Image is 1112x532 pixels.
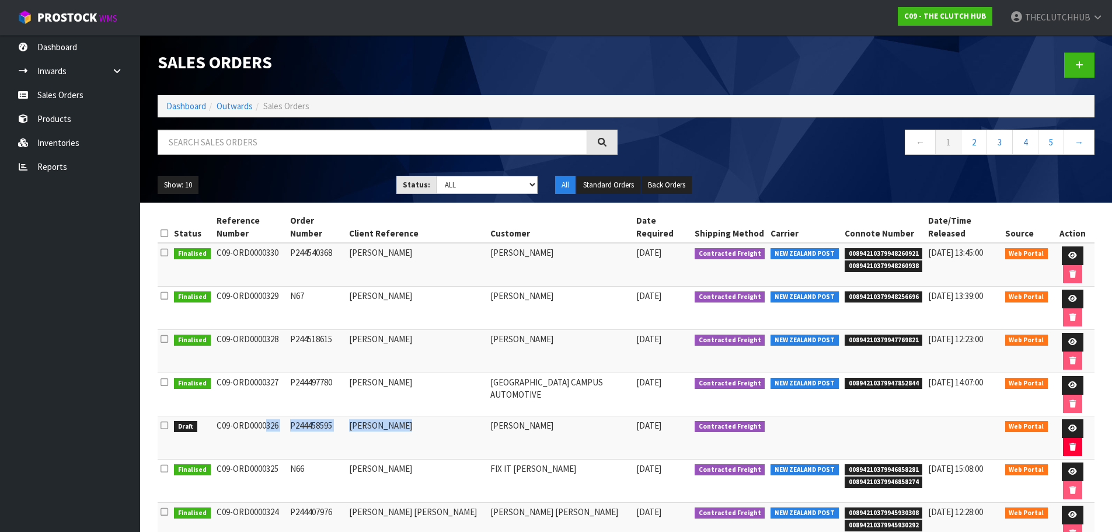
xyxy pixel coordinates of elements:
[1005,378,1048,390] span: Web Portal
[287,243,346,287] td: P244540368
[1038,130,1064,155] a: 5
[771,248,839,260] span: NEW ZEALAND POST
[845,464,923,476] span: 00894210379946858281
[214,373,287,416] td: C09-ORD0000327
[99,13,117,24] small: WMS
[287,460,346,503] td: N66
[695,291,765,303] span: Contracted Freight
[695,464,765,476] span: Contracted Freight
[346,460,488,503] td: [PERSON_NAME]
[555,176,576,194] button: All
[158,130,587,155] input: Search sales orders
[214,211,287,243] th: Reference Number
[771,291,839,303] span: NEW ZEALAND POST
[636,247,661,258] span: [DATE]
[174,464,211,476] span: Finalised
[18,10,32,25] img: cube-alt.png
[214,287,287,330] td: C09-ORD0000329
[695,421,765,433] span: Contracted Freight
[487,373,633,416] td: [GEOGRAPHIC_DATA] CAMPUS AUTOMOTIVE
[845,291,923,303] span: 00894210379948256696
[1012,130,1038,155] a: 4
[636,290,661,301] span: [DATE]
[174,248,211,260] span: Finalised
[845,260,923,272] span: 00894210379948260938
[925,211,1002,243] th: Date/Time Released
[1005,464,1048,476] span: Web Portal
[214,243,287,287] td: C09-ORD0000330
[642,176,692,194] button: Back Orders
[158,176,198,194] button: Show: 10
[487,243,633,287] td: [PERSON_NAME]
[636,377,661,388] span: [DATE]
[695,378,765,390] span: Contracted Freight
[1005,335,1048,346] span: Web Portal
[487,460,633,503] td: FIX IT [PERSON_NAME]
[346,211,488,243] th: Client Reference
[217,100,253,112] a: Outwards
[1005,248,1048,260] span: Web Portal
[287,373,346,416] td: P244497780
[636,420,661,431] span: [DATE]
[771,335,839,346] span: NEW ZEALAND POST
[263,100,309,112] span: Sales Orders
[1002,211,1051,243] th: Source
[905,130,936,155] a: ←
[928,247,983,258] span: [DATE] 13:45:00
[636,463,661,474] span: [DATE]
[346,287,488,330] td: [PERSON_NAME]
[487,330,633,373] td: [PERSON_NAME]
[158,53,618,72] h1: Sales Orders
[287,330,346,373] td: P244518615
[174,507,211,519] span: Finalised
[692,211,768,243] th: Shipping Method
[487,416,633,460] td: [PERSON_NAME]
[636,506,661,517] span: [DATE]
[1051,211,1094,243] th: Action
[287,416,346,460] td: P244458595
[928,463,983,474] span: [DATE] 15:08:00
[1005,421,1048,433] span: Web Portal
[928,377,983,388] span: [DATE] 14:07:00
[845,477,923,488] span: 00894210379946858274
[174,378,211,390] span: Finalised
[214,416,287,460] td: C09-ORD0000326
[346,373,488,416] td: [PERSON_NAME]
[768,211,842,243] th: Carrier
[487,211,633,243] th: Customer
[928,333,983,345] span: [DATE] 12:23:00
[928,506,983,517] span: [DATE] 12:28:00
[845,507,923,519] span: 00894210379945930308
[845,378,923,390] span: 00894210379947852844
[695,335,765,346] span: Contracted Freight
[961,130,987,155] a: 2
[577,176,640,194] button: Standard Orders
[842,211,926,243] th: Connote Number
[904,11,986,21] strong: C09 - THE CLUTCH HUB
[695,507,765,519] span: Contracted Freight
[403,180,430,190] strong: Status:
[214,330,287,373] td: C09-ORD0000328
[174,335,211,346] span: Finalised
[166,100,206,112] a: Dashboard
[487,287,633,330] td: [PERSON_NAME]
[935,130,961,155] a: 1
[695,248,765,260] span: Contracted Freight
[771,378,839,390] span: NEW ZEALAND POST
[1064,130,1094,155] a: →
[346,243,488,287] td: [PERSON_NAME]
[346,330,488,373] td: [PERSON_NAME]
[1005,291,1048,303] span: Web Portal
[845,248,923,260] span: 00894210379948260921
[845,335,923,346] span: 00894210379947769821
[845,520,923,531] span: 00894210379945930292
[287,287,346,330] td: N67
[986,130,1013,155] a: 3
[174,291,211,303] span: Finalised
[635,130,1095,158] nav: Page navigation
[1025,12,1090,23] span: THECLUTCHHUB
[287,211,346,243] th: Order Number
[633,211,692,243] th: Date Required
[346,416,488,460] td: [PERSON_NAME]
[928,290,983,301] span: [DATE] 13:39:00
